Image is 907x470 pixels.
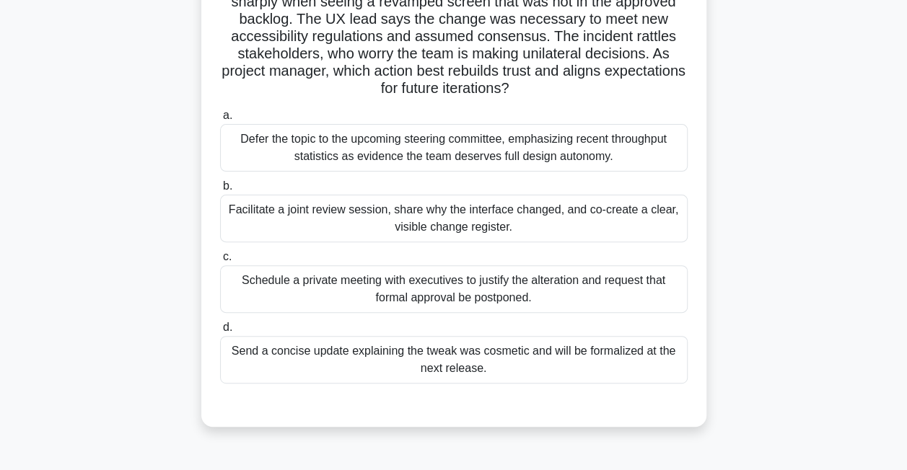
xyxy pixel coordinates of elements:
div: Facilitate a joint review session, share why the interface changed, and co-create a clear, visibl... [220,195,688,242]
div: Schedule a private meeting with executives to justify the alteration and request that formal appr... [220,265,688,313]
div: Send a concise update explaining the tweak was cosmetic and will be formalized at the next release. [220,336,688,383]
span: a. [223,109,232,121]
span: c. [223,250,232,262]
div: Defer the topic to the upcoming steering committee, emphasizing recent throughput statistics as e... [220,124,688,172]
span: b. [223,179,232,192]
span: d. [223,321,232,333]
